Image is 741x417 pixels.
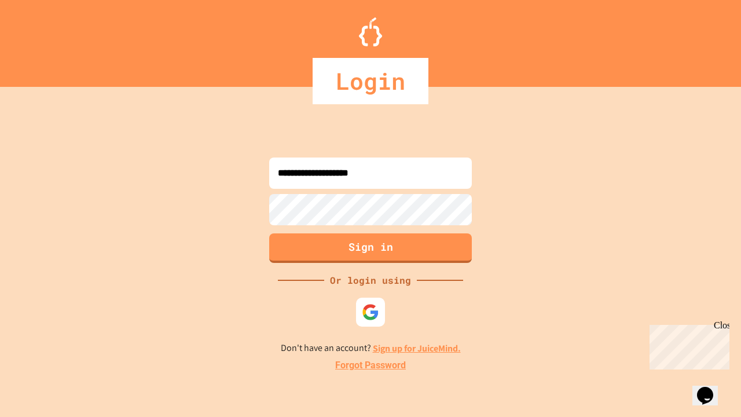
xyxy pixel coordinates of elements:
a: Sign up for JuiceMind. [373,342,461,354]
iframe: chat widget [645,320,729,370]
div: Chat with us now!Close [5,5,80,74]
div: Or login using [324,273,417,287]
img: Logo.svg [359,17,382,46]
p: Don't have an account? [281,341,461,356]
iframe: chat widget [692,371,729,405]
a: Forgot Password [335,359,406,372]
div: Login [313,58,428,104]
img: google-icon.svg [362,303,379,321]
button: Sign in [269,233,472,263]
